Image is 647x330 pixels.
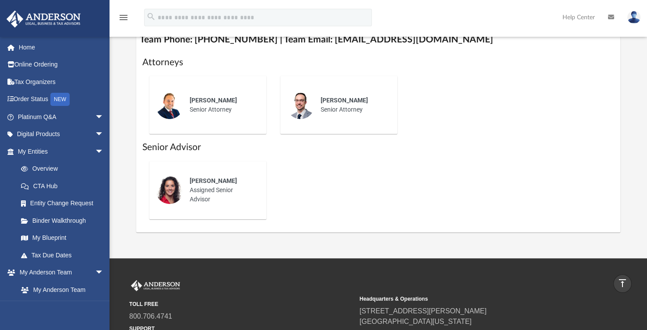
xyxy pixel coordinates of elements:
[6,39,117,56] a: Home
[6,108,117,126] a: Platinum Q&Aarrow_drop_down
[95,126,113,144] span: arrow_drop_down
[142,141,614,154] h1: Senior Advisor
[321,97,368,104] span: [PERSON_NAME]
[6,73,117,91] a: Tax Organizers
[146,12,156,21] i: search
[4,11,83,28] img: Anderson Advisors Platinum Portal
[136,30,620,49] h4: Team Phone: [PHONE_NUMBER] | Team Email: [EMAIL_ADDRESS][DOMAIN_NAME]
[627,11,640,24] img: User Pic
[12,177,117,195] a: CTA Hub
[156,176,184,204] img: thumbnail
[156,91,184,119] img: thumbnail
[129,280,182,291] img: Anderson Advisors Platinum Portal
[142,56,614,69] h1: Attorneys
[6,126,117,143] a: Digital Productsarrow_drop_down
[184,90,260,120] div: Senior Attorney
[617,278,628,288] i: vertical_align_top
[6,264,113,281] a: My Anderson Teamarrow_drop_down
[12,160,117,178] a: Overview
[129,312,172,320] a: 800.706.4741
[6,91,117,109] a: Order StatusNEW
[12,229,113,247] a: My Blueprint
[184,170,260,210] div: Assigned Senior Advisor
[613,274,632,293] a: vertical_align_top
[12,212,117,229] a: Binder Walkthrough
[129,300,354,308] small: TOLL FREE
[12,281,108,298] a: My Anderson Team
[118,17,129,23] a: menu
[6,56,117,74] a: Online Ordering
[50,93,70,106] div: NEW
[286,91,315,119] img: thumbnail
[315,90,391,120] div: Senior Attorney
[12,246,117,264] a: Tax Due Dates
[360,307,487,315] a: [STREET_ADDRESS][PERSON_NAME]
[95,143,113,161] span: arrow_drop_down
[6,143,117,160] a: My Entitiesarrow_drop_down
[95,264,113,282] span: arrow_drop_down
[95,108,113,126] span: arrow_drop_down
[190,177,237,184] span: [PERSON_NAME]
[360,318,472,325] a: [GEOGRAPHIC_DATA][US_STATE]
[12,298,113,316] a: Anderson System
[12,195,117,212] a: Entity Change Request
[190,97,237,104] span: [PERSON_NAME]
[118,12,129,23] i: menu
[360,295,584,303] small: Headquarters & Operations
